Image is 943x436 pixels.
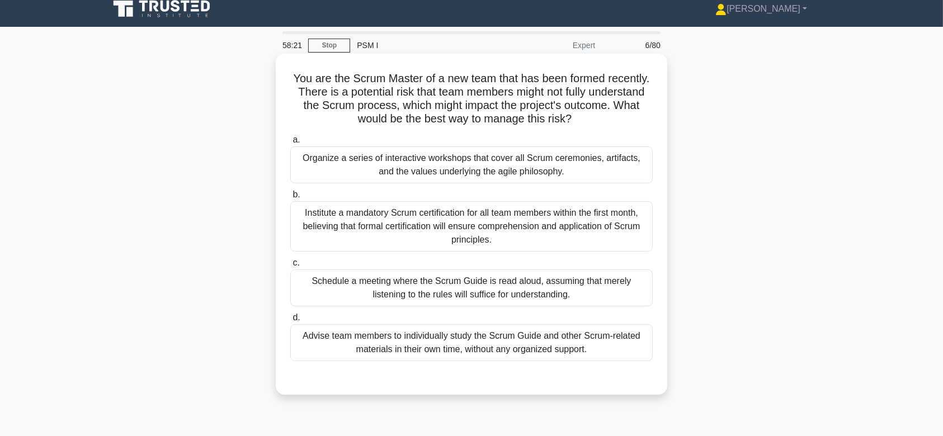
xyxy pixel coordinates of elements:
[290,324,653,361] div: Advise team members to individually study the Scrum Guide and other Scrum-related materials in th...
[289,72,654,126] h5: You are the Scrum Master of a new team that has been formed recently. There is a potential risk t...
[290,201,653,252] div: Institute a mandatory Scrum certification for all team members within the first month, believing ...
[350,34,504,56] div: PSM I
[504,34,602,56] div: Expert
[293,258,299,267] span: c.
[290,146,653,183] div: Organize a series of interactive workshops that cover all Scrum ceremonies, artifacts, and the va...
[293,189,300,199] span: b.
[276,34,308,56] div: 58:21
[293,312,300,322] span: d.
[293,135,300,144] span: a.
[308,39,350,53] a: Stop
[290,269,653,306] div: Schedule a meeting where the Scrum Guide is read aloud, assuming that merely listening to the rul...
[602,34,667,56] div: 6/80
